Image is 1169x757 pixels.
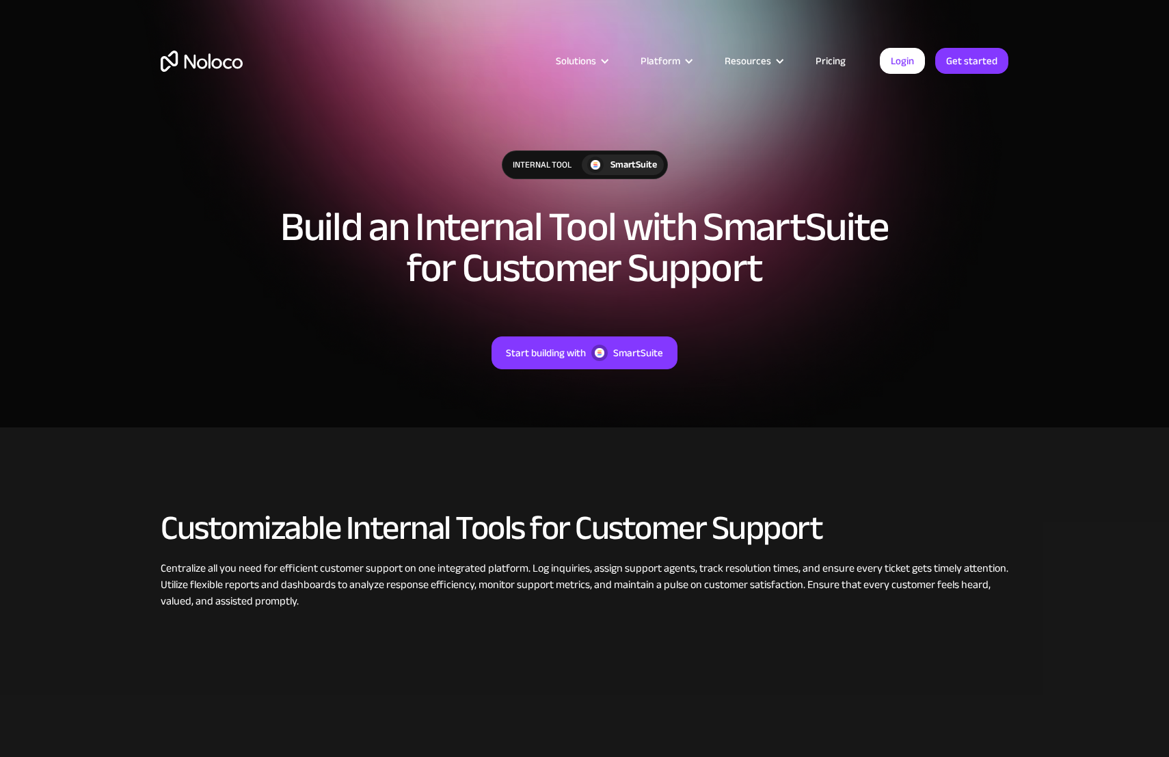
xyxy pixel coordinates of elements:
[161,560,1008,609] div: Centralize all you need for efficient customer support on one integrated platform. Log inquiries,...
[502,151,582,178] div: Internal Tool
[161,509,1008,546] h2: Customizable Internal Tools for Customer Support
[161,51,243,72] a: home
[506,344,586,362] div: Start building with
[556,52,596,70] div: Solutions
[610,157,657,172] div: SmartSuite
[798,52,863,70] a: Pricing
[539,52,623,70] div: Solutions
[880,48,925,74] a: Login
[708,52,798,70] div: Resources
[613,344,663,362] div: SmartSuite
[277,207,892,289] h1: Build an Internal Tool with SmartSuite for Customer Support
[492,336,677,369] a: Start building withSmartSuite
[641,52,680,70] div: Platform
[935,48,1008,74] a: Get started
[623,52,708,70] div: Platform
[725,52,771,70] div: Resources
